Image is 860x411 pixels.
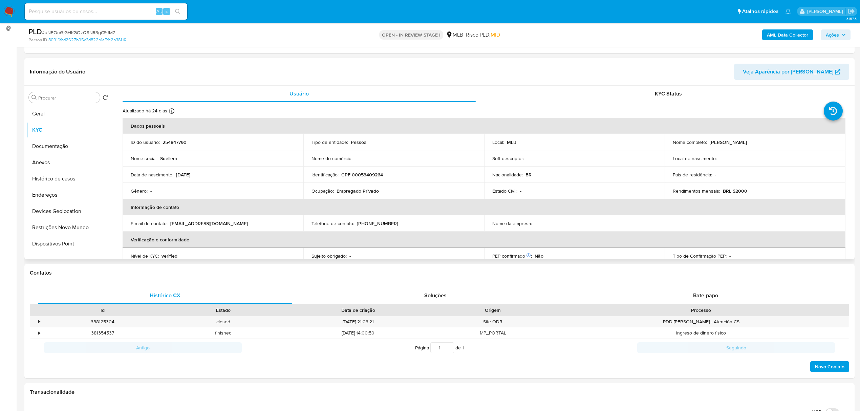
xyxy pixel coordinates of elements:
[355,155,357,161] p: -
[163,316,284,327] div: closed
[26,203,111,219] button: Devices Geolocation
[311,220,354,226] p: Telefone de contato :
[673,172,712,178] p: País de residência :
[311,172,339,178] p: Identificação :
[815,362,844,371] span: Novo Contato
[492,188,517,194] p: Estado Civil :
[31,95,37,100] button: Procurar
[673,139,707,145] p: Nome completo :
[26,122,111,138] button: KYC
[535,253,543,259] p: Não
[289,90,309,98] span: Usuário
[170,220,248,226] p: [EMAIL_ADDRESS][DOMAIN_NAME]
[288,307,428,313] div: Data de criação
[163,327,284,339] div: finished
[103,95,108,102] button: Retornar ao pedido padrão
[123,232,845,248] th: Verificação e conformidade
[492,139,504,145] p: Local :
[525,172,532,178] p: BR
[150,291,180,299] span: Histórico CX
[637,342,835,353] button: Seguindo
[351,139,367,145] p: Pessoa
[156,8,162,15] span: Alt
[535,220,536,226] p: -
[337,188,379,194] p: Empregado Privado
[38,319,40,325] div: •
[492,253,532,259] p: PEP confirmado :
[826,29,839,40] span: Ações
[160,155,177,161] p: Suellem
[693,291,718,299] span: Bate-papo
[123,108,167,114] p: Atualizado há 24 dias
[719,155,721,161] p: -
[491,31,500,39] span: MID
[48,37,126,43] a: 80916fcd2627b95c3d822b1a5fe2b381
[810,361,849,372] button: Novo Contato
[131,253,159,259] p: Nível de KYC :
[162,253,177,259] p: verified
[30,269,849,276] h1: Contatos
[492,220,532,226] p: Nome da empresa :
[437,307,549,313] div: Origem
[171,7,185,16] button: search-icon
[424,291,447,299] span: Soluções
[150,188,152,194] p: -
[349,253,351,259] p: -
[30,389,849,395] h1: Transacionalidade
[123,199,845,215] th: Informação de contato
[527,155,528,161] p: -
[131,172,173,178] p: Data de nascimento :
[42,316,163,327] div: 388125304
[284,327,432,339] div: [DATE] 14:00:50
[785,8,791,14] a: Notificações
[131,139,160,145] p: ID do usuário :
[38,95,97,101] input: Procurar
[379,30,443,40] p: OPEN - IN REVIEW STAGE I
[743,64,833,80] span: Veja Aparência por [PERSON_NAME]
[655,90,682,98] span: KYC Status
[432,327,553,339] div: MP_PORTAL
[163,139,187,145] p: 254847790
[123,118,845,134] th: Dados pessoais
[26,236,111,252] button: Dispositivos Point
[131,220,168,226] p: E-mail de contato :
[357,220,398,226] p: [PHONE_NUMBER]
[466,31,500,39] span: Risco PLD:
[26,106,111,122] button: Geral
[673,155,717,161] p: Local de nascimento :
[492,172,523,178] p: Nacionalidade :
[47,307,158,313] div: Id
[715,172,716,178] p: -
[432,316,553,327] div: Site ODR
[673,188,720,194] p: Rendimentos mensais :
[26,138,111,154] button: Documentação
[311,188,334,194] p: Ocupação :
[38,330,40,336] div: •
[520,188,521,194] p: -
[341,172,383,178] p: CPF 00053409264
[311,139,348,145] p: Tipo de entidade :
[553,316,849,327] div: PDD [PERSON_NAME] - Atención CS
[729,253,731,259] p: -
[446,31,463,39] div: MLB
[415,342,464,353] span: Página de
[311,155,352,161] p: Nome do comércio :
[26,171,111,187] button: Histórico de casos
[311,253,347,259] p: Sujeito obrigado :
[462,344,464,351] span: 1
[553,327,849,339] div: Ingreso de dinero fisico
[176,172,190,178] p: [DATE]
[767,29,808,40] b: AML Data Collector
[168,307,279,313] div: Estado
[762,29,813,40] button: AML Data Collector
[673,253,727,259] p: Tipo de Confirmação PEP :
[846,16,857,21] span: 3.157.3
[723,188,747,194] p: BRL $2000
[42,29,115,36] span: # uNPOuGjGHKGOzQ9NR3gC9JM2
[25,7,187,16] input: Pesquise usuários ou casos...
[28,37,47,43] b: Person ID
[848,8,855,15] a: Sair
[166,8,168,15] span: s
[558,307,844,313] div: Processo
[42,327,163,339] div: 381354537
